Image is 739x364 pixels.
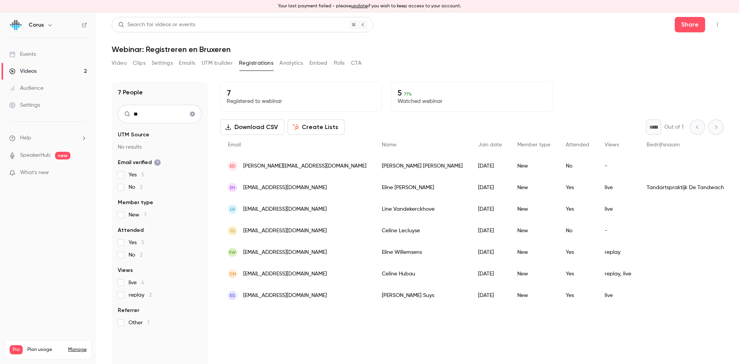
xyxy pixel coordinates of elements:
[478,142,502,148] span: Join date
[228,142,241,148] span: Email
[118,226,144,234] span: Attended
[597,263,639,285] div: replay, live
[605,142,619,148] span: Views
[179,57,195,69] button: Emails
[675,17,705,32] button: Share
[118,131,149,139] span: UTM Source
[597,242,639,263] div: replay
[118,143,202,151] p: No results
[711,18,724,31] button: Top Bar Actions
[9,67,37,75] div: Videos
[510,220,558,242] div: New
[243,184,327,192] span: [EMAIL_ADDRESS][DOMAIN_NAME]
[470,263,510,285] div: [DATE]
[118,307,139,314] span: Referrer
[9,84,43,92] div: Audience
[597,285,639,306] div: live
[229,270,236,277] span: CH
[374,155,470,177] div: [PERSON_NAME] [PERSON_NAME]
[129,171,144,179] span: Yes
[374,263,470,285] div: Celine Hubau
[510,177,558,198] div: New
[374,198,470,220] div: Line Vandekerckhove
[140,252,142,258] span: 2
[510,242,558,263] div: New
[10,345,23,354] span: Pro
[133,57,145,69] button: Clips
[118,159,161,166] span: Email verified
[351,57,361,69] button: CTA
[558,285,597,306] div: Yes
[141,240,144,245] span: 5
[68,347,87,353] a: Manage
[243,227,327,235] span: [EMAIL_ADDRESS][DOMAIN_NAME]
[118,267,133,274] span: Views
[227,88,375,97] p: 7
[510,263,558,285] div: New
[288,119,345,135] button: Create Lists
[597,220,639,242] div: -
[10,19,22,31] img: Corus
[597,198,639,220] div: live
[9,101,40,109] div: Settings
[470,220,510,242] div: [DATE]
[118,199,153,206] span: Member type
[28,21,44,29] h6: Corus
[152,57,173,69] button: Settings
[112,45,724,54] h1: Webinar: Registreren en Bruxeren
[374,177,470,198] div: Eline [PERSON_NAME]
[517,142,550,148] span: Member type
[278,3,461,10] p: Your last payment failed - please if you wish to keep access to your account.
[20,134,31,142] span: Help
[149,292,152,298] span: 2
[20,151,50,159] a: SpeakerHub
[230,292,235,299] span: ES
[558,263,597,285] div: Yes
[470,155,510,177] div: [DATE]
[279,57,303,69] button: Analytics
[374,220,470,242] div: Celine Lecluyse
[230,163,236,169] span: ED
[129,319,149,327] span: Other
[118,21,195,29] div: Search for videos or events
[398,88,546,97] p: 5
[55,152,70,159] span: new
[141,280,144,285] span: 4
[470,285,510,306] div: [DATE]
[9,50,36,58] div: Events
[129,279,144,287] span: live
[243,205,327,213] span: [EMAIL_ADDRESS][DOMAIN_NAME]
[470,198,510,220] div: [DATE]
[243,292,327,300] span: [EMAIL_ADDRESS][DOMAIN_NAME]
[351,3,368,10] button: update
[129,211,147,219] span: New
[558,242,597,263] div: Yes
[144,212,147,218] span: 7
[140,185,142,190] span: 2
[141,172,144,178] span: 5
[558,177,597,198] div: Yes
[186,108,199,120] button: Clear search
[129,251,142,259] span: No
[558,198,597,220] div: Yes
[309,57,328,69] button: Embed
[27,347,64,353] span: Plan usage
[398,97,546,105] p: Watched webinar
[664,123,684,131] p: Out of 1
[227,97,375,105] p: Registered to webinar
[470,242,510,263] div: [DATE]
[20,169,49,177] span: What's new
[382,142,396,148] span: Name
[243,248,327,257] span: [EMAIL_ADDRESS][DOMAIN_NAME]
[334,57,345,69] button: Polls
[129,291,152,299] span: replay
[510,285,558,306] div: New
[230,227,236,234] span: CL
[470,177,510,198] div: [DATE]
[230,206,235,213] span: LV
[558,155,597,177] div: No
[118,88,143,97] h1: 7 People
[374,242,470,263] div: Eline Willemsens
[647,142,680,148] span: Bedrijfsnaam
[239,57,273,69] button: Registrations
